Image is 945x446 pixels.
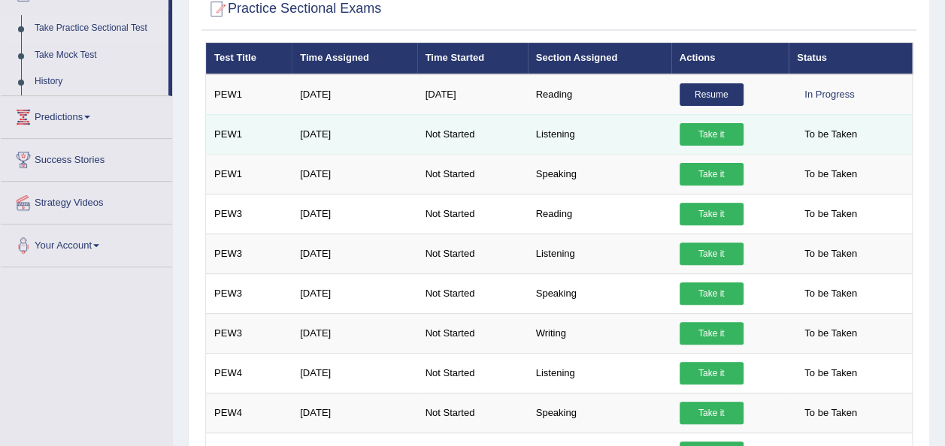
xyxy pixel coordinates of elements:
th: Test Title [206,43,292,74]
span: To be Taken [797,203,865,225]
td: PEW3 [206,313,292,353]
td: [DATE] [417,74,528,115]
td: [DATE] [292,114,416,154]
td: PEW4 [206,393,292,432]
th: Time Assigned [292,43,416,74]
a: Take Mock Test [28,42,168,69]
td: Listening [528,353,671,393]
td: Not Started [417,114,528,154]
td: [DATE] [292,74,416,115]
td: PEW1 [206,74,292,115]
td: Not Started [417,313,528,353]
td: PEW3 [206,273,292,313]
td: [DATE] [292,234,416,273]
a: Take it [680,402,744,424]
a: Resume [680,83,744,106]
td: Listening [528,114,671,154]
a: Success Stories [1,139,172,176]
span: To be Taken [797,282,865,305]
td: PEW3 [206,194,292,234]
td: Listening [528,234,671,273]
span: To be Taken [797,123,865,146]
td: Not Started [417,234,528,273]
td: Speaking [528,393,671,432]
a: Strategy Videos [1,182,172,219]
a: Take it [680,163,744,185]
td: Not Started [417,353,528,393]
a: Predictions [1,96,172,134]
td: Speaking [528,154,671,194]
span: To be Taken [797,362,865,384]
td: [DATE] [292,393,416,432]
td: PEW1 [206,154,292,194]
th: Actions [671,43,789,74]
a: Take it [680,243,744,265]
td: Not Started [417,273,528,313]
td: Writing [528,313,671,353]
td: PEW1 [206,114,292,154]
td: Not Started [417,154,528,194]
span: To be Taken [797,163,865,185]
a: History [28,68,168,95]
td: Speaking [528,273,671,313]
a: Your Account [1,225,172,262]
a: Take it [680,203,744,225]
span: To be Taken [797,243,865,265]
div: In Progress [797,83,862,106]
a: Take Practice Sectional Test [28,15,168,42]
span: To be Taken [797,402,865,424]
span: To be Taken [797,322,865,345]
td: [DATE] [292,313,416,353]
td: Reading [528,74,671,115]
td: [DATE] [292,353,416,393]
th: Time Started [417,43,528,74]
a: Take it [680,282,744,305]
a: Take it [680,322,744,345]
a: Take it [680,123,744,146]
td: [DATE] [292,154,416,194]
td: [DATE] [292,194,416,234]
td: PEW3 [206,234,292,273]
th: Status [789,43,912,74]
td: PEW4 [206,353,292,393]
a: Take it [680,362,744,384]
td: Not Started [417,393,528,432]
td: Not Started [417,194,528,234]
th: Section Assigned [528,43,671,74]
td: [DATE] [292,273,416,313]
td: Reading [528,194,671,234]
